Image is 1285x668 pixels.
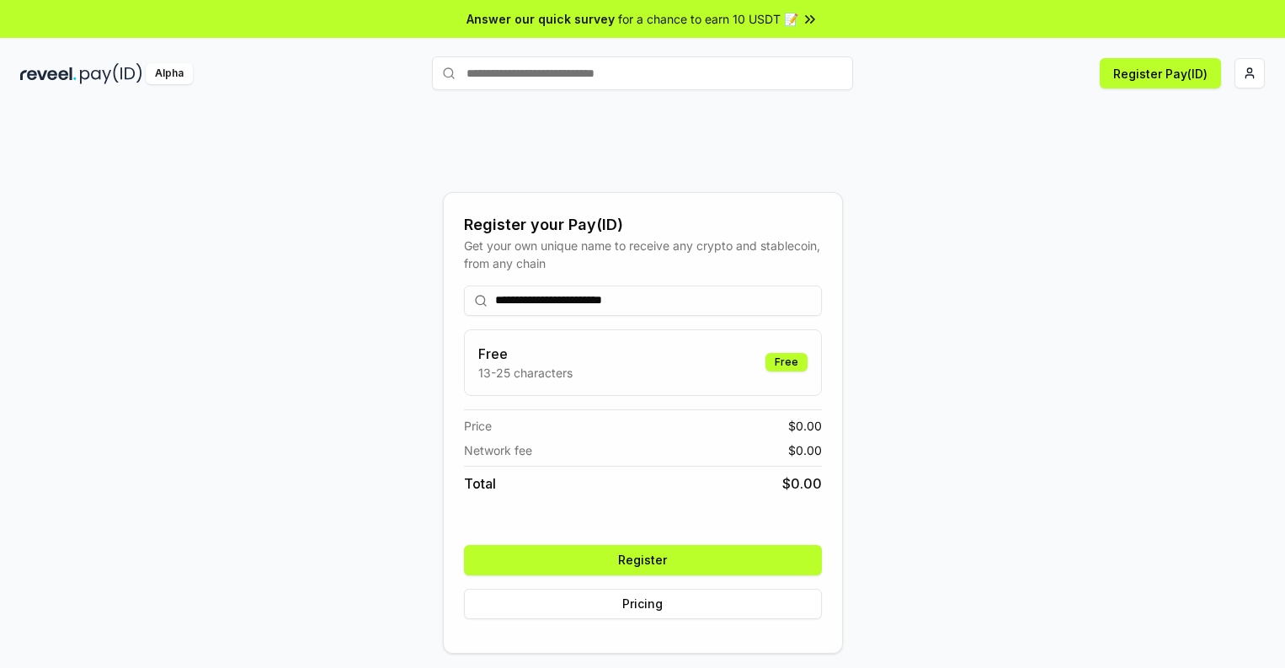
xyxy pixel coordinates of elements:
[478,364,573,382] p: 13-25 characters
[20,63,77,84] img: reveel_dark
[464,589,822,619] button: Pricing
[80,63,142,84] img: pay_id
[765,353,808,371] div: Free
[464,473,496,494] span: Total
[1100,58,1221,88] button: Register Pay(ID)
[782,473,822,494] span: $ 0.00
[788,441,822,459] span: $ 0.00
[464,545,822,575] button: Register
[478,344,573,364] h3: Free
[464,417,492,435] span: Price
[618,10,798,28] span: for a chance to earn 10 USDT 📝
[464,441,532,459] span: Network fee
[788,417,822,435] span: $ 0.00
[464,237,822,272] div: Get your own unique name to receive any crypto and stablecoin, from any chain
[146,63,193,84] div: Alpha
[464,213,822,237] div: Register your Pay(ID)
[467,10,615,28] span: Answer our quick survey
